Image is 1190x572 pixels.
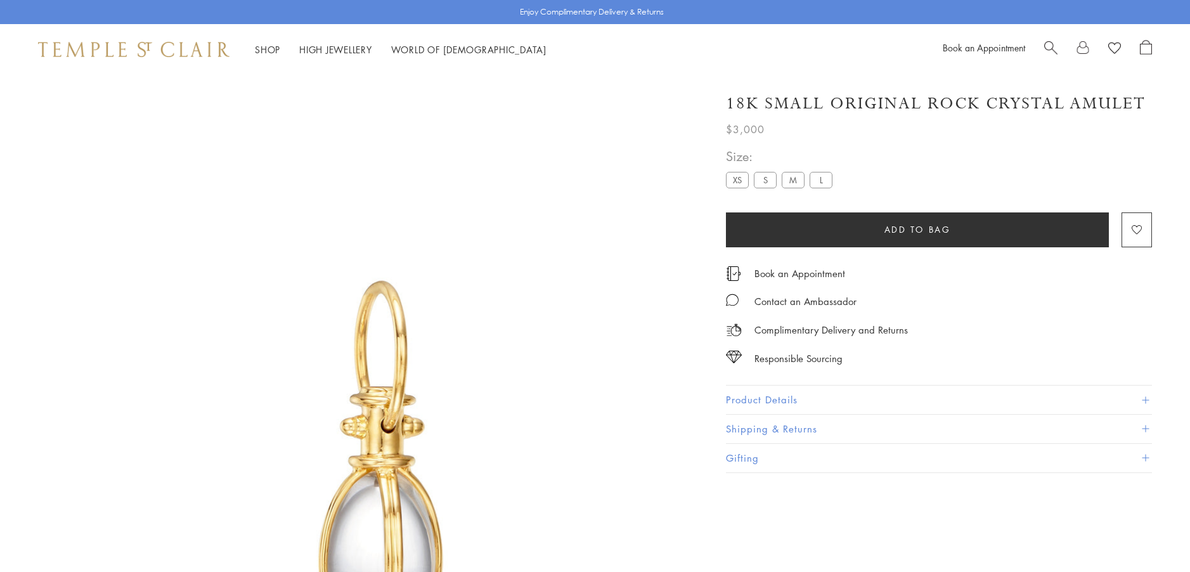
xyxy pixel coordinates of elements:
[299,43,372,56] a: High JewelleryHigh Jewellery
[726,294,739,306] img: MessageIcon-01_2.svg
[810,172,832,188] label: L
[726,172,749,188] label: XS
[754,322,908,338] p: Complimentary Delivery and Returns
[1140,40,1152,59] a: Open Shopping Bag
[884,223,951,237] span: Add to bag
[255,42,546,58] nav: Main navigation
[754,172,777,188] label: S
[1127,512,1177,559] iframe: Gorgias live chat messenger
[726,351,742,363] img: icon_sourcing.svg
[754,351,843,367] div: Responsible Sourcing
[726,93,1146,115] h1: 18K Small Original Rock Crystal Amulet
[38,42,230,57] img: Temple St. Clair
[520,6,664,18] p: Enjoy Complimentary Delivery & Returns
[1108,40,1121,59] a: View Wishlist
[726,322,742,338] img: icon_delivery.svg
[726,212,1109,247] button: Add to bag
[255,43,280,56] a: ShopShop
[726,266,741,281] img: icon_appointment.svg
[726,415,1152,443] button: Shipping & Returns
[726,146,838,167] span: Size:
[1044,40,1057,59] a: Search
[754,266,845,280] a: Book an Appointment
[391,43,546,56] a: World of [DEMOGRAPHIC_DATA]World of [DEMOGRAPHIC_DATA]
[726,444,1152,472] button: Gifting
[754,294,857,309] div: Contact an Ambassador
[726,386,1152,414] button: Product Details
[726,121,765,138] span: $3,000
[943,41,1025,54] a: Book an Appointment
[782,172,805,188] label: M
